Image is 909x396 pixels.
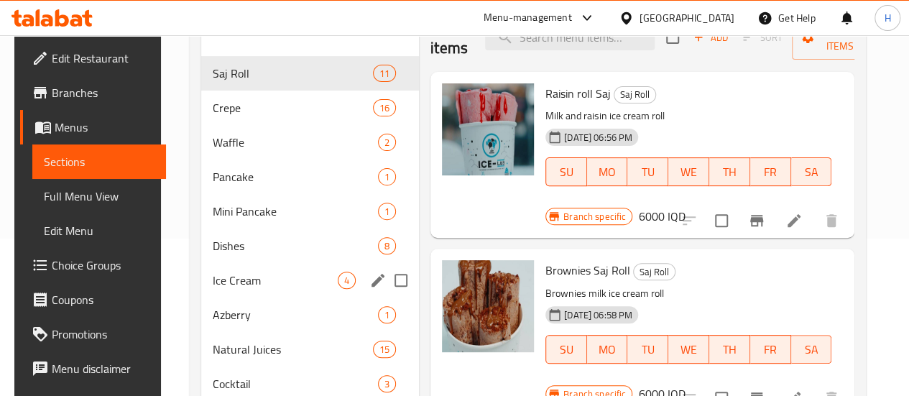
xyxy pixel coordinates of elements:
button: MO [587,335,628,364]
span: SU [552,339,581,360]
span: FR [756,162,785,183]
button: SA [791,157,832,186]
a: Edit menu item [785,212,803,229]
span: 15 [374,343,395,356]
span: 1 [379,205,395,218]
span: TU [633,339,663,360]
span: Manage items [803,19,877,55]
span: Pancake [213,168,378,185]
span: Select to update [706,206,737,236]
span: [DATE] 06:56 PM [558,131,638,144]
input: search [485,25,655,50]
span: MO [593,339,622,360]
button: FR [750,335,791,364]
button: WE [668,157,709,186]
div: Azberry [213,306,378,323]
div: items [373,99,396,116]
a: Branches [20,75,166,110]
a: Edit Menu [32,213,166,248]
span: TH [715,339,744,360]
div: Menu-management [484,9,572,27]
button: Add [688,27,734,49]
span: Saj Roll [634,264,675,280]
span: Add [691,29,730,46]
button: Branch-specific-item [739,203,774,238]
div: Saj Roll11 [201,56,419,91]
span: Ice Cream [213,272,338,289]
span: H [884,10,890,26]
div: Waffle2 [201,125,419,160]
h2: Menu sections [207,16,302,37]
button: TU [627,335,668,364]
a: Promotions [20,317,166,351]
h2: Menu items [430,16,468,59]
a: Coupons [20,282,166,317]
div: [GEOGRAPHIC_DATA] [640,10,734,26]
a: Edit Restaurant [20,41,166,75]
img: Brownies Saj Roll [442,260,534,352]
div: items [378,375,396,392]
button: WE [668,335,709,364]
div: items [373,65,396,82]
span: Mini Pancake [213,203,378,220]
div: Ice Cream4edit [201,263,419,298]
span: TU [633,162,663,183]
span: [DATE] 06:58 PM [558,308,638,322]
span: 2 [379,136,395,149]
div: items [338,272,356,289]
span: 3 [379,377,395,391]
span: Cocktail [213,375,378,392]
span: Add item [688,27,734,49]
div: Azberry1 [201,298,419,332]
span: WE [674,339,703,360]
span: Branches [52,84,154,101]
span: Branch specific [558,210,632,224]
div: items [378,134,396,151]
span: Promotions [52,326,154,343]
a: Menu disclaimer [20,351,166,386]
div: items [378,168,396,185]
button: SU [545,157,587,186]
span: 11 [374,67,395,80]
h6: 6000 IQD [638,206,685,226]
button: TH [709,157,750,186]
button: SA [791,335,832,364]
button: Manage items [792,15,888,60]
div: Crepe [213,99,373,116]
span: Waffle [213,134,378,151]
button: edit [367,270,389,291]
span: Menu disclaimer [52,360,154,377]
span: Select section first [734,27,792,49]
span: SA [797,162,826,183]
a: Menus [20,110,166,144]
div: Dishes [213,237,378,254]
button: TH [709,335,750,364]
a: Full Menu View [32,179,166,213]
span: 4 [338,274,355,287]
div: items [373,341,396,358]
button: TU [627,157,668,186]
span: Natural Juices [213,341,373,358]
span: FR [756,339,785,360]
a: Choice Groups [20,248,166,282]
span: WE [674,162,703,183]
span: MO [593,162,622,183]
div: Pancake1 [201,160,419,194]
span: Saj Roll [614,86,655,103]
span: SU [552,162,581,183]
span: Saj Roll [213,65,373,82]
img: Raisin roll Saj [442,83,534,175]
span: 1 [379,170,395,184]
button: delete [814,203,849,238]
a: Sections [32,144,166,179]
span: Edit Restaurant [52,50,154,67]
span: Choice Groups [52,257,154,274]
span: Select section [657,22,688,52]
div: Dishes8 [201,229,419,263]
div: items [378,237,396,254]
p: Milk and raisin ice cream roll [545,107,831,125]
